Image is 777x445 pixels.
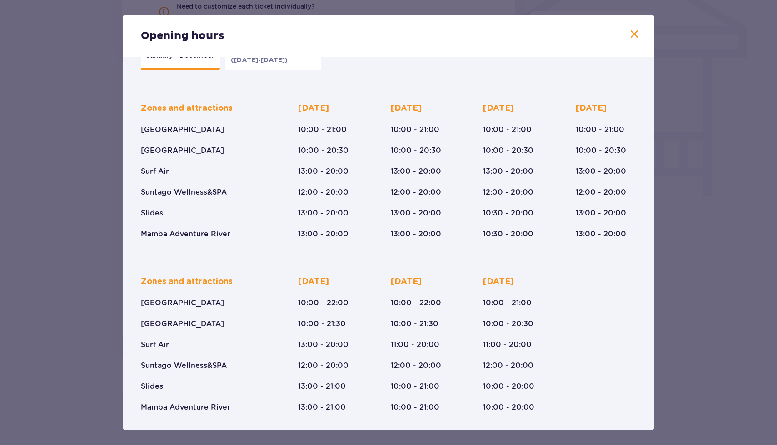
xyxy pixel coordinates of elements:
p: 10:00 - 20:30 [391,146,441,156]
p: 10:00 - 20:30 [483,146,533,156]
p: 12:00 - 20:00 [298,361,349,371]
p: Suntago Wellness&SPA [141,187,227,197]
p: 12:00 - 20:00 [391,187,441,197]
p: 13:00 - 20:00 [483,166,533,176]
p: 10:30 - 20:00 [483,229,533,239]
p: 10:00 - 21:00 [483,298,532,308]
p: 11:00 - 20:00 [391,340,439,350]
p: 13:00 - 21:00 [298,402,346,412]
p: 13:00 - 20:00 [576,208,626,218]
p: 13:00 - 20:00 [391,208,441,218]
p: 10:00 - 20:00 [483,402,534,412]
p: 13:00 - 20:00 [391,229,441,239]
p: Slides [141,381,163,391]
p: Mamba Adventure River [141,402,230,412]
p: 13:00 - 20:00 [298,208,349,218]
p: 10:00 - 20:30 [576,146,626,156]
p: 12:00 - 20:00 [483,361,533,371]
p: [DATE] [483,103,514,114]
p: [GEOGRAPHIC_DATA] [141,319,224,329]
p: 13:00 - 20:00 [576,166,626,176]
p: 10:00 - 21:00 [391,125,439,135]
p: Surf Air [141,166,169,176]
p: 10:00 - 22:00 [391,298,441,308]
p: 10:00 - 20:30 [298,146,349,156]
p: 12:00 - 20:00 [576,187,626,197]
p: 12:00 - 20:00 [391,361,441,371]
p: 11:00 - 20:00 [483,340,532,350]
p: 10:00 - 22:00 [298,298,349,308]
p: 10:00 - 21:00 [391,381,439,391]
p: [DATE] [483,276,514,287]
p: 10:00 - 20:00 [483,381,534,391]
p: 13:00 - 20:00 [298,340,349,350]
p: 10:00 - 21:00 [576,125,624,135]
p: 10:00 - 20:30 [483,319,533,329]
p: 13:00 - 20:00 [298,229,349,239]
p: 13:00 - 20:00 [576,229,626,239]
p: 12:00 - 20:00 [483,187,533,197]
p: Slides [141,208,163,218]
p: [DATE] [576,103,607,114]
p: Surf Air [141,340,169,350]
p: [DATE] [298,103,329,114]
p: Mamba Adventure River [141,229,230,239]
p: Suntago Wellness&SPA [141,361,227,371]
p: 10:00 - 21:30 [391,319,438,329]
p: ([DATE]-[DATE]) [231,56,288,65]
p: [DATE] [391,103,422,114]
p: [GEOGRAPHIC_DATA] [141,298,224,308]
p: 13:00 - 21:00 [298,381,346,391]
p: Opening hours [141,29,224,43]
p: 10:00 - 21:00 [483,125,532,135]
p: 13:00 - 20:00 [391,166,441,176]
p: 10:00 - 21:30 [298,319,346,329]
p: [GEOGRAPHIC_DATA] [141,125,224,135]
p: [DATE] [298,276,329,287]
p: [GEOGRAPHIC_DATA] [141,146,224,156]
p: 13:00 - 20:00 [298,166,349,176]
p: 10:00 - 21:00 [391,402,439,412]
p: 12:00 - 20:00 [298,187,349,197]
p: Zones and attractions [141,276,233,287]
p: 10:30 - 20:00 [483,208,533,218]
p: Zones and attractions [141,103,233,114]
p: [DATE] [391,276,422,287]
p: 10:00 - 21:00 [298,125,347,135]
